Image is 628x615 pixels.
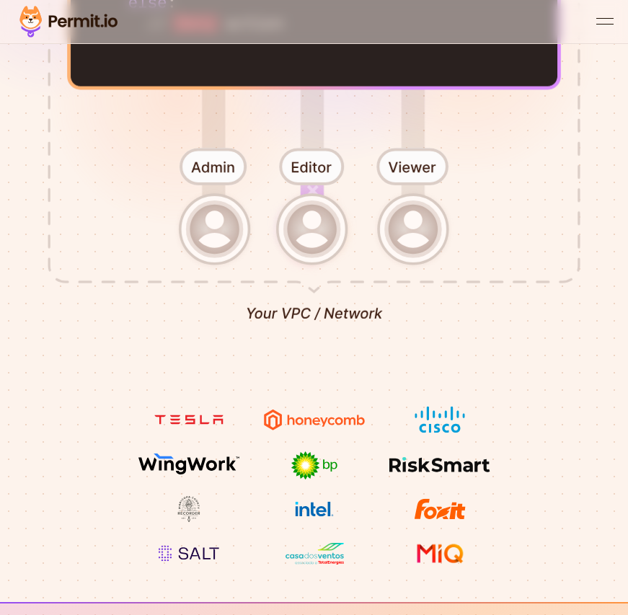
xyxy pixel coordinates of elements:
img: Permit logo [14,3,123,40]
img: Maricopa County Recorder\'s Office [135,495,243,523]
img: Honeycomb [260,406,368,433]
img: bp [260,451,368,481]
img: Intel [260,495,368,523]
img: Wingwork [135,451,243,478]
button: open menu [596,13,614,30]
img: Cisco [386,406,494,433]
img: Casa dos Ventos [260,540,368,567]
img: Risksmart [386,451,494,478]
img: MIQ [391,541,488,565]
img: salt [135,540,243,567]
img: Foxit [386,495,494,523]
img: tesla [135,406,243,433]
